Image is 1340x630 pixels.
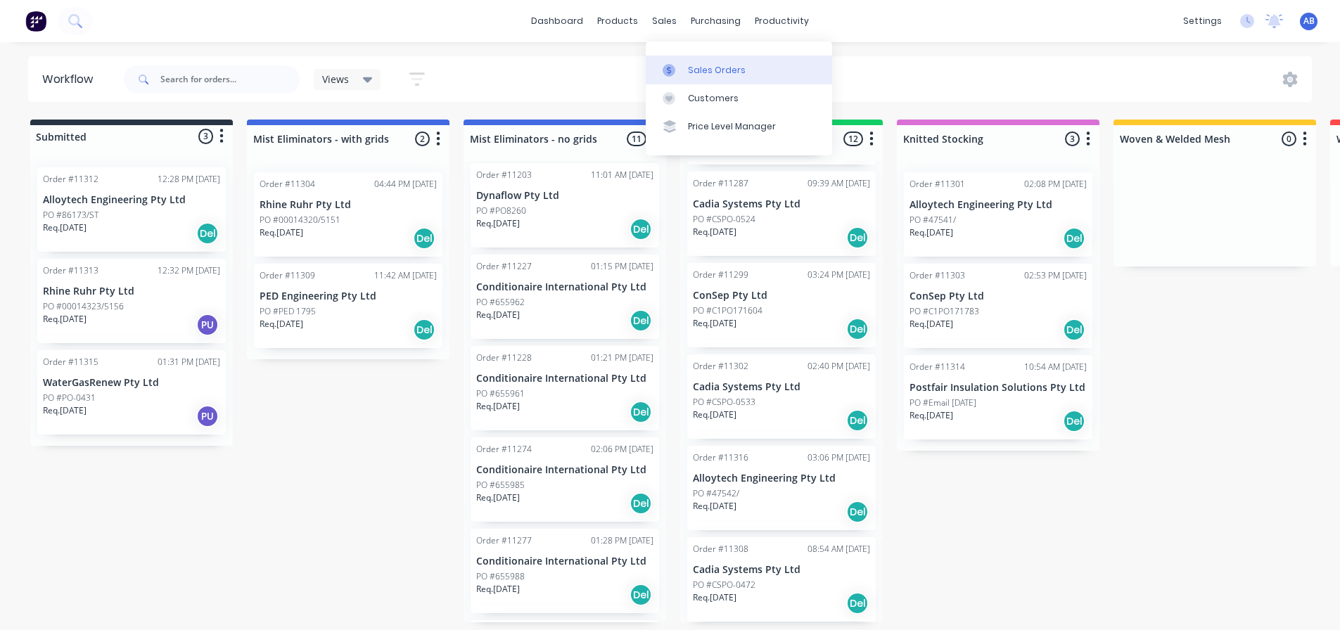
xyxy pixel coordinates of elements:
div: Del [630,309,652,332]
div: Del [846,409,869,432]
a: dashboard [524,11,590,32]
div: Order #11312 [43,173,98,186]
div: purchasing [684,11,748,32]
p: PO #C1PO171783 [910,305,979,318]
div: Order #11314 [910,361,965,373]
div: Order #11203 [476,169,532,181]
div: Order #1130911:42 AM [DATE]PED Engineering Pty LtdPO #PED 1795Req.[DATE]Del [254,264,442,348]
div: Sales Orders [688,64,746,77]
p: PED Engineering Pty Ltd [260,290,437,302]
div: Order #1131212:28 PM [DATE]Alloytech Engineering Pty LtdPO #86173/STReq.[DATE]Del [37,167,226,252]
p: Req. [DATE] [43,221,87,234]
p: Req. [DATE] [693,226,736,238]
div: Del [630,492,652,515]
div: PU [196,405,219,427]
div: 09:39 AM [DATE] [808,177,870,190]
p: PO #00014323/5156 [43,300,124,313]
div: Order #11299 [693,269,748,281]
p: PO #86173/ST [43,209,98,221]
div: Order #11304 [260,178,315,191]
p: PO #PO8260 [476,205,526,217]
p: Cadia Systems Pty Ltd [693,381,870,393]
p: PO #PED 1795 [260,305,316,318]
p: Req. [DATE] [693,500,736,513]
p: Req. [DATE] [43,313,87,326]
div: Order #11315 [43,356,98,368]
p: ConSep Pty Ltd [693,290,870,302]
p: Req. [DATE] [910,226,953,239]
div: 02:08 PM [DATE] [1024,178,1087,191]
p: Req. [DATE] [693,591,736,604]
div: Order #11274 [476,443,532,456]
a: Price Level Manager [646,112,832,141]
p: PO #00014320/5151 [260,214,340,226]
div: Order #11308 [693,543,748,555]
div: Order #1127402:06 PM [DATE]Conditionaire International Pty LtdPO #655985Req.[DATE]Del [471,437,659,522]
div: 03:24 PM [DATE] [808,269,870,281]
p: Alloytech Engineering Pty Ltd [43,194,220,206]
div: Order #11287 [693,177,748,190]
p: Req. [DATE] [476,491,520,504]
div: Order #11302 [693,360,748,373]
div: 11:42 AM [DATE] [374,269,437,282]
p: Cadia Systems Pty Ltd [693,564,870,576]
div: 08:54 AM [DATE] [808,543,870,555]
div: Order #1130808:54 AM [DATE]Cadia Systems Pty LtdPO #CSPO-0472Req.[DATE]Del [687,537,876,622]
p: Postfair Insulation Solutions Pty Ltd [910,382,1087,394]
p: Req. [DATE] [693,409,736,421]
div: productivity [748,11,816,32]
div: 03:06 PM [DATE] [808,451,870,464]
div: Del [1063,410,1085,432]
p: Conditionaire International Pty Ltd [476,281,653,293]
div: Order #11313 [43,264,98,277]
div: Order #1131603:06 PM [DATE]Alloytech Engineering Pty LtdPO #47542/Req.[DATE]Del [687,446,876,530]
div: Order #1131501:31 PM [DATE]WaterGasRenew Pty LtdPO #PO-0431Req.[DATE]PU [37,350,226,435]
div: Order #11227 [476,260,532,273]
p: Alloytech Engineering Pty Ltd [910,199,1087,211]
p: WaterGasRenew Pty Ltd [43,377,220,389]
div: Del [1063,319,1085,341]
div: Order #1131410:54 AM [DATE]Postfair Insulation Solutions Pty LtdPO #Email [DATE]Req.[DATE]Del [904,355,1092,439]
div: Order #1131312:32 PM [DATE]Rhine Ruhr Pty LtdPO #00014323/5156Req.[DATE]PU [37,259,226,343]
div: products [590,11,645,32]
a: Sales Orders [646,56,832,84]
p: Req. [DATE] [476,309,520,321]
p: PO #47541/ [910,214,956,226]
div: Del [630,401,652,423]
div: Order #11301 [910,178,965,191]
span: AB [1303,15,1315,27]
div: sales [645,11,684,32]
div: PU [196,314,219,336]
p: PO #655988 [476,570,525,583]
p: Req. [DATE] [260,318,303,330]
div: Order #1130302:53 PM [DATE]ConSep Pty LtdPO #C1PO171783Req.[DATE]Del [904,264,1092,348]
div: 01:15 PM [DATE] [591,260,653,273]
p: PO #C1PO171604 [693,304,762,317]
p: Req. [DATE] [910,409,953,422]
div: Del [1063,227,1085,250]
div: Order #1130404:44 PM [DATE]Rhine Ruhr Pty LtdPO #00014320/5151Req.[DATE]Del [254,172,442,257]
div: Customers [688,92,739,105]
div: 04:44 PM [DATE] [374,178,437,191]
p: Req. [DATE] [693,317,736,330]
div: Workflow [42,71,100,88]
p: Conditionaire International Pty Ltd [476,555,653,567]
div: Order #1120311:01 AM [DATE]Dynaflow Pty LtdPO #PO8260Req.[DATE]Del [471,163,659,247]
div: Order #11309 [260,269,315,282]
div: Del [846,501,869,523]
p: Req. [DATE] [43,404,87,417]
p: PO #CSPO-0524 [693,213,755,226]
div: 12:32 PM [DATE] [158,264,220,277]
div: 01:31 PM [DATE] [158,356,220,368]
div: Order #1122701:15 PM [DATE]Conditionaire International Pty LtdPO #655962Req.[DATE]Del [471,255,659,339]
p: Alloytech Engineering Pty Ltd [693,472,870,484]
div: Order #1128709:39 AM [DATE]Cadia Systems Pty LtdPO #CSPO-0524Req.[DATE]Del [687,172,876,256]
p: PO #CSPO-0472 [693,579,755,591]
div: settings [1176,11,1229,32]
div: Del [630,218,652,240]
p: Conditionaire International Pty Ltd [476,464,653,476]
p: PO #655962 [476,296,525,309]
input: Search for orders... [160,65,300,94]
div: Order #1122801:21 PM [DATE]Conditionaire International Pty LtdPO #655961Req.[DATE]Del [471,346,659,430]
div: 02:06 PM [DATE] [591,443,653,456]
